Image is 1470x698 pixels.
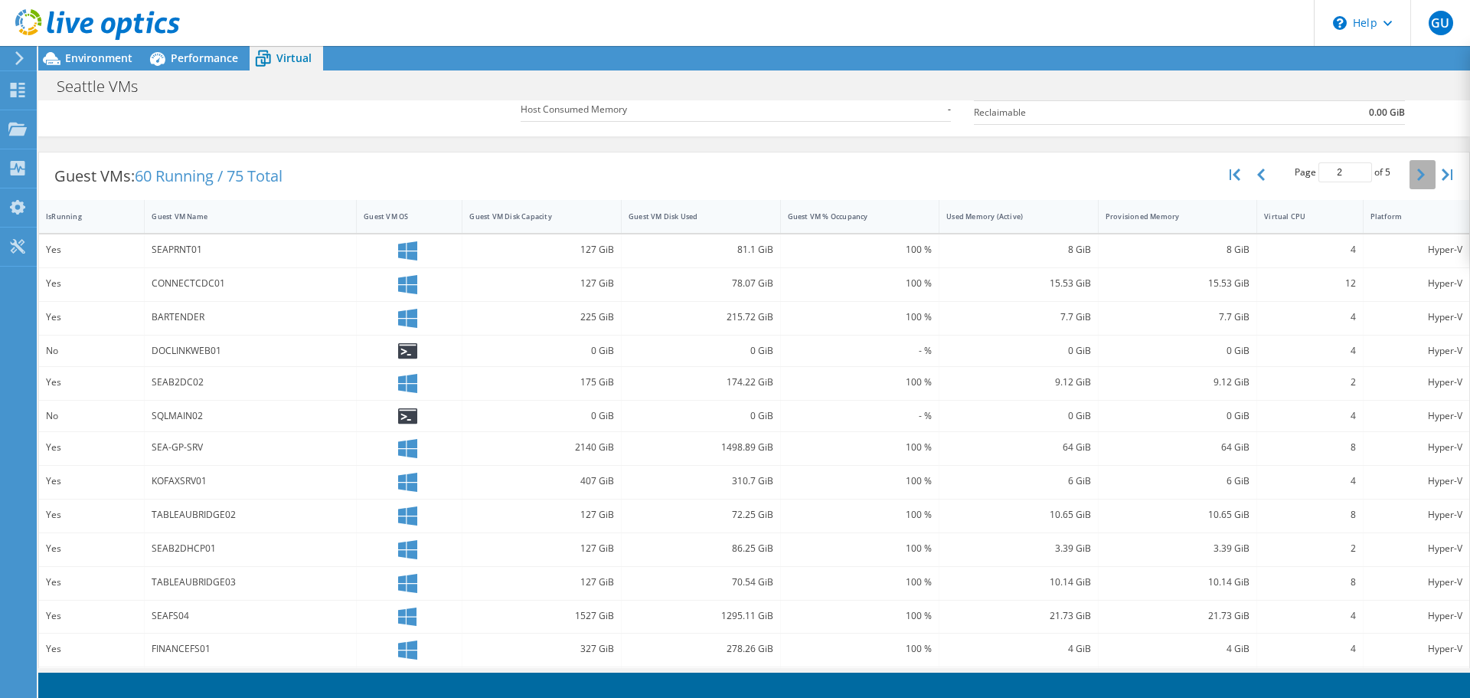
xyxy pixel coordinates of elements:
[1429,11,1453,35] span: GU
[1106,608,1250,624] div: 21.73 GiB
[1333,16,1347,30] svg: \n
[788,608,933,624] div: 100 %
[65,51,132,65] span: Environment
[152,439,349,456] div: SEA-GP-SRV
[788,241,933,258] div: 100 %
[152,408,349,424] div: SQLMAIN02
[948,102,951,117] b: -
[629,374,773,391] div: 174.22 GiB
[1106,473,1250,490] div: 6 GiB
[788,473,933,490] div: 100 %
[629,439,773,456] div: 1498.89 GiB
[364,211,436,221] div: Guest VM OS
[152,641,349,657] div: FINANCEFS01
[629,540,773,557] div: 86.25 GiB
[50,78,162,95] h1: Seattle VMs
[469,408,614,424] div: 0 GiB
[629,275,773,292] div: 78.07 GiB
[1264,408,1355,424] div: 4
[469,473,614,490] div: 407 GiB
[46,309,137,326] div: Yes
[46,342,137,359] div: No
[946,374,1091,391] div: 9.12 GiB
[788,309,933,326] div: 100 %
[1370,275,1462,292] div: Hyper-V
[469,241,614,258] div: 127 GiB
[629,241,773,258] div: 81.1 GiB
[469,641,614,657] div: 327 GiB
[1106,342,1250,359] div: 0 GiB
[974,105,1256,120] label: Reclaimable
[1106,211,1232,221] div: Provisioned Memory
[46,408,137,424] div: No
[946,540,1091,557] div: 3.39 GiB
[788,574,933,591] div: 100 %
[469,540,614,557] div: 127 GiB
[46,374,137,391] div: Yes
[46,439,137,456] div: Yes
[1385,165,1390,179] span: 5
[152,473,349,490] div: KOFAXSRV01
[1370,473,1462,490] div: Hyper-V
[1264,374,1355,391] div: 2
[788,408,933,424] div: - %
[469,439,614,456] div: 2140 GiB
[946,574,1091,591] div: 10.14 GiB
[1370,408,1462,424] div: Hyper-V
[46,275,137,292] div: Yes
[152,275,349,292] div: CONNECTCDC01
[469,374,614,391] div: 175 GiB
[1106,309,1250,326] div: 7.7 GiB
[469,608,614,624] div: 1527 GiB
[1106,275,1250,292] div: 15.53 GiB
[946,641,1091,657] div: 4 GiB
[946,241,1091,258] div: 8 GiB
[521,102,826,117] label: Host Consumed Memory
[629,473,773,490] div: 310.7 GiB
[1370,641,1462,657] div: Hyper-V
[1106,540,1250,557] div: 3.39 GiB
[152,608,349,624] div: SEAFS04
[788,439,933,456] div: 100 %
[1370,342,1462,359] div: Hyper-V
[46,473,137,490] div: Yes
[946,408,1091,424] div: 0 GiB
[1106,408,1250,424] div: 0 GiB
[946,309,1091,326] div: 7.7 GiB
[1106,506,1250,523] div: 10.65 GiB
[152,241,349,258] div: SEAPRNT01
[469,506,614,523] div: 127 GiB
[629,408,773,424] div: 0 GiB
[1264,608,1355,624] div: 4
[1264,211,1337,221] div: Virtual CPU
[946,439,1091,456] div: 64 GiB
[1106,374,1250,391] div: 9.12 GiB
[629,309,773,326] div: 215.72 GiB
[788,540,933,557] div: 100 %
[46,641,137,657] div: Yes
[1370,241,1462,258] div: Hyper-V
[1106,241,1250,258] div: 8 GiB
[788,641,933,657] div: 100 %
[946,342,1091,359] div: 0 GiB
[152,309,349,326] div: BARTENDER
[469,574,614,591] div: 127 GiB
[1264,439,1355,456] div: 8
[629,211,755,221] div: Guest VM Disk Used
[152,211,331,221] div: Guest VM Name
[46,608,137,624] div: Yes
[1370,574,1462,591] div: Hyper-V
[152,540,349,557] div: SEAB2DHCP01
[135,165,283,186] span: 60 Running / 75 Total
[1264,641,1355,657] div: 4
[788,342,933,359] div: - %
[1264,540,1355,557] div: 2
[1264,309,1355,326] div: 4
[1295,162,1390,182] span: Page of
[469,342,614,359] div: 0 GiB
[46,574,137,591] div: Yes
[1264,574,1355,591] div: 8
[1106,439,1250,456] div: 64 GiB
[946,608,1091,624] div: 21.73 GiB
[1370,211,1444,221] div: Platform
